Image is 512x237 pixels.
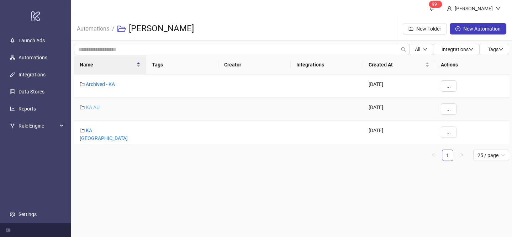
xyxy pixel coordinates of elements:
[10,123,15,128] span: fork
[86,104,100,110] a: KA AU
[409,44,433,55] button: Alldown
[75,24,111,32] a: Automations
[455,26,460,31] span: plus-circle
[456,150,468,161] li: Next Page
[442,47,474,52] span: Integrations
[423,47,427,52] span: down
[117,25,126,33] span: folder-open
[291,55,363,75] th: Integrations
[456,150,468,161] button: right
[431,153,436,157] span: left
[415,47,420,52] span: All
[218,55,291,75] th: Creator
[19,119,58,133] span: Rule Engine
[19,106,36,112] a: Reports
[6,227,11,232] span: menu-fold
[469,47,474,52] span: down
[435,55,509,75] th: Actions
[460,153,464,157] span: right
[19,72,46,77] a: Integrations
[86,81,115,87] a: Archived - KA
[442,150,453,161] a: 1
[428,150,439,161] li: Previous Page
[146,55,218,75] th: Tags
[429,6,434,11] span: bell
[447,6,452,11] span: user
[498,47,503,52] span: down
[363,121,435,148] div: [DATE]
[363,98,435,121] div: [DATE]
[363,55,435,75] th: Created At
[447,129,451,135] span: ...
[433,44,479,55] button: Integrationsdown
[473,150,509,161] div: Page Size
[401,47,406,52] span: search
[463,26,501,32] span: New Automation
[112,17,115,40] li: /
[441,80,456,92] button: ...
[428,150,439,161] button: left
[363,75,435,98] div: [DATE]
[19,38,45,43] a: Launch Ads
[129,23,194,34] h3: [PERSON_NAME]
[369,61,424,69] span: Created At
[442,150,453,161] li: 1
[408,26,413,31] span: folder-add
[441,103,456,115] button: ...
[452,5,496,12] div: [PERSON_NAME]
[477,150,505,161] span: 25 / page
[416,26,441,32] span: New Folder
[447,106,451,112] span: ...
[496,6,501,11] span: down
[447,83,451,89] span: ...
[403,23,447,34] button: New Folder
[479,44,509,55] button: Tagsdown
[488,47,503,52] span: Tags
[441,126,456,138] button: ...
[450,23,506,34] button: New Automation
[74,55,146,75] th: Name
[80,128,85,133] span: folder
[19,211,37,217] a: Settings
[80,61,135,69] span: Name
[80,82,85,87] span: folder
[19,55,47,60] a: Automations
[429,1,442,8] sup: 1562
[19,89,44,95] a: Data Stores
[80,105,85,110] span: folder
